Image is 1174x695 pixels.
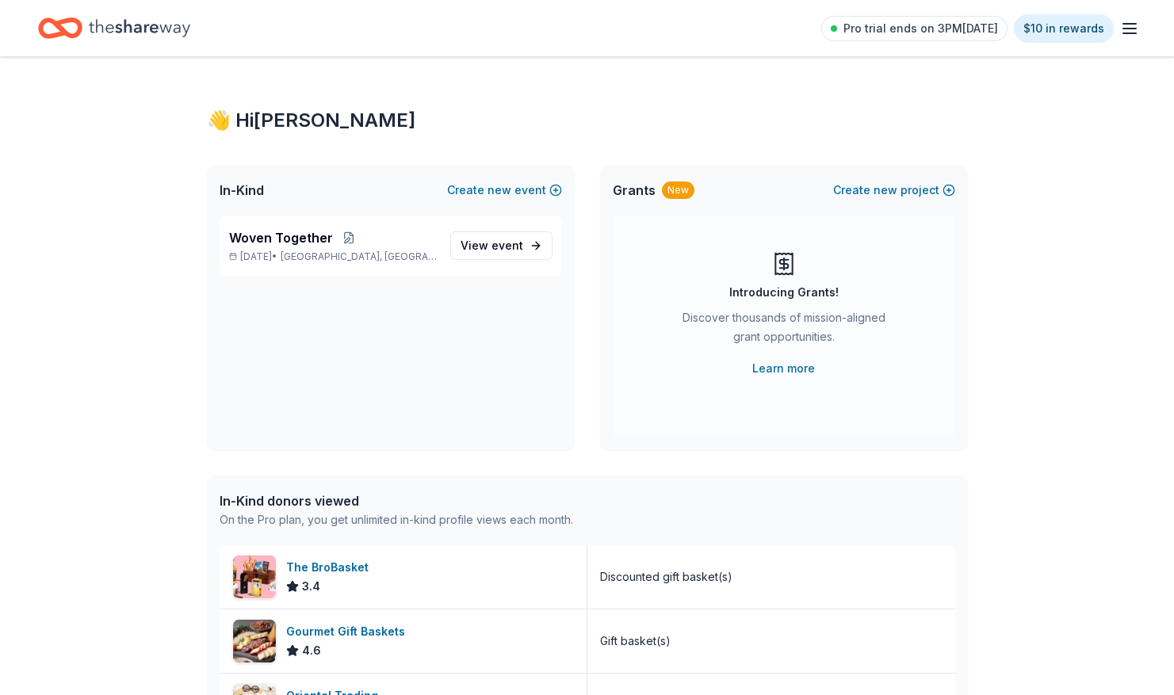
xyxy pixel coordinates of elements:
button: Createnewproject [833,181,955,200]
div: Introducing Grants! [729,283,839,302]
span: 4.6 [302,641,321,660]
span: Grants [613,181,656,200]
img: Image for Gourmet Gift Baskets [233,620,276,663]
div: In-Kind donors viewed [220,491,573,510]
span: 3.4 [302,577,320,596]
a: View event [450,231,553,260]
div: Discover thousands of mission-aligned grant opportunities. [676,308,892,353]
span: new [874,181,897,200]
div: Discounted gift basket(s) [600,567,732,586]
a: Learn more [752,359,815,378]
span: [GEOGRAPHIC_DATA], [GEOGRAPHIC_DATA] [281,250,437,263]
div: Gourmet Gift Baskets [286,622,411,641]
span: Woven Together [229,228,333,247]
a: Pro trial ends on 3PM[DATE] [821,16,1008,41]
span: new [488,181,511,200]
img: Image for The BroBasket [233,556,276,598]
div: Gift basket(s) [600,632,671,651]
a: Home [38,10,190,47]
span: View [461,236,523,255]
div: The BroBasket [286,558,375,577]
div: On the Pro plan, you get unlimited in-kind profile views each month. [220,510,573,529]
span: event [491,239,523,252]
span: In-Kind [220,181,264,200]
p: [DATE] • [229,250,438,263]
span: Pro trial ends on 3PM[DATE] [843,19,998,38]
a: $10 in rewards [1014,14,1114,43]
div: 👋 Hi [PERSON_NAME] [207,108,968,133]
div: New [662,181,694,199]
button: Createnewevent [447,181,562,200]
